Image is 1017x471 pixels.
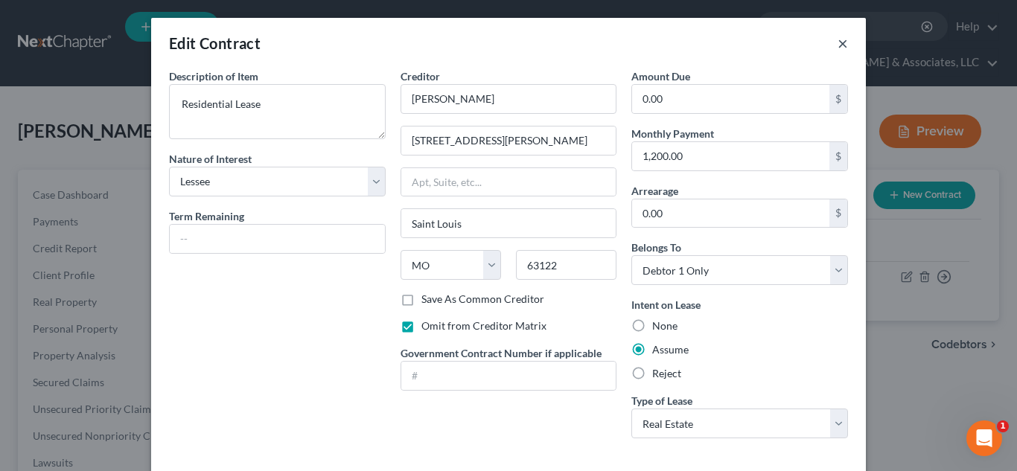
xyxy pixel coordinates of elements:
[829,142,847,170] div: $
[631,394,692,407] span: Type of Lease
[632,199,829,228] input: 0.00
[421,292,544,307] label: Save As Common Creditor
[652,366,681,381] label: Reject
[829,199,847,228] div: $
[632,85,829,113] input: 0.00
[170,225,385,253] input: --
[169,208,244,224] label: Term Remaining
[401,209,616,237] input: Enter city...
[169,151,252,167] label: Nature of Interest
[401,84,617,114] input: Search creditor by name...
[516,250,616,280] input: Enter zip..
[631,126,714,141] label: Monthly Payment
[401,126,616,155] input: Enter address...
[169,70,258,83] span: Description of Item
[997,420,1009,432] span: 1
[652,318,678,333] label: None
[631,297,701,313] label: Intent on Lease
[632,142,829,170] input: 0.00
[169,33,261,54] div: Edit Contract
[631,241,681,254] span: Belongs To
[838,34,848,52] button: ×
[401,70,440,83] span: Creditor
[631,68,690,84] label: Amount Due
[652,342,689,357] label: Assume
[829,85,847,113] div: $
[401,345,602,361] label: Government Contract Number if applicable
[966,420,1002,456] iframe: Intercom live chat
[401,362,616,390] input: #
[631,183,678,199] label: Arrearage
[401,168,616,196] input: Apt, Suite, etc...
[421,318,546,333] label: Omit from Creditor Matrix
